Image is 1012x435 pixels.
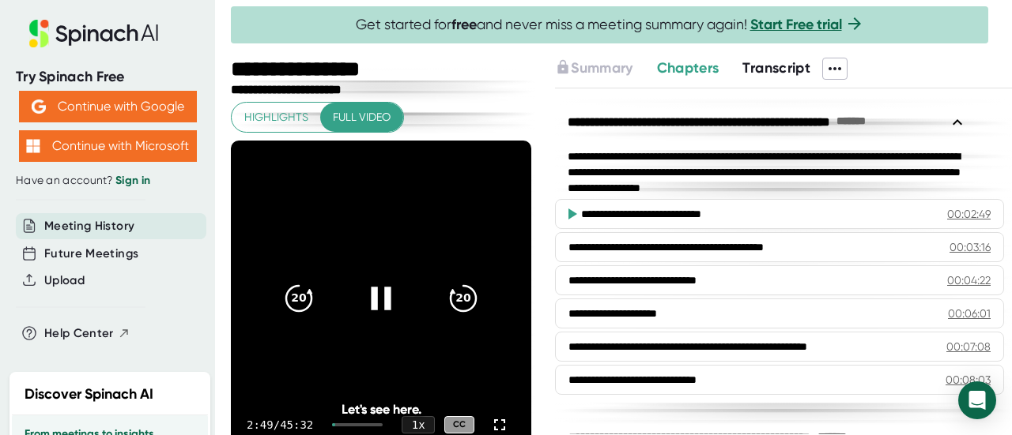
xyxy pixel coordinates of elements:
[232,103,321,132] button: Highlights
[44,324,130,343] button: Help Center
[657,59,719,77] span: Chapters
[950,239,991,255] div: 00:03:16
[555,58,656,80] div: Upgrade to access
[402,416,435,433] div: 1 x
[451,16,477,33] b: free
[115,174,150,187] a: Sign in
[571,59,632,77] span: Summary
[44,324,114,343] span: Help Center
[742,58,810,79] button: Transcript
[946,339,991,354] div: 00:07:08
[948,306,991,321] div: 00:06:01
[742,59,810,77] span: Transcript
[244,107,308,127] span: Highlights
[16,174,199,188] div: Have an account?
[16,68,199,86] div: Try Spinach Free
[19,130,197,162] button: Continue with Microsoft
[947,272,991,288] div: 00:04:22
[25,384,153,405] h2: Discover Spinach AI
[44,245,138,263] button: Future Meetings
[44,272,85,290] button: Upload
[320,103,403,132] button: Full video
[261,402,501,417] div: Let's see here.
[657,58,719,79] button: Chapters
[958,381,996,419] div: Open Intercom Messenger
[247,418,313,431] div: 2:49 / 45:32
[333,107,391,127] span: Full video
[444,416,474,434] div: CC
[555,58,632,79] button: Summary
[356,16,864,34] span: Get started for and never miss a meeting summary again!
[19,91,197,122] button: Continue with Google
[32,99,46,114] img: Aehbyd4JwY73AAAAAElFTkSuQmCC
[750,16,842,33] a: Start Free trial
[947,206,991,222] div: 00:02:49
[946,372,991,388] div: 00:08:03
[44,217,134,235] button: Meeting History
